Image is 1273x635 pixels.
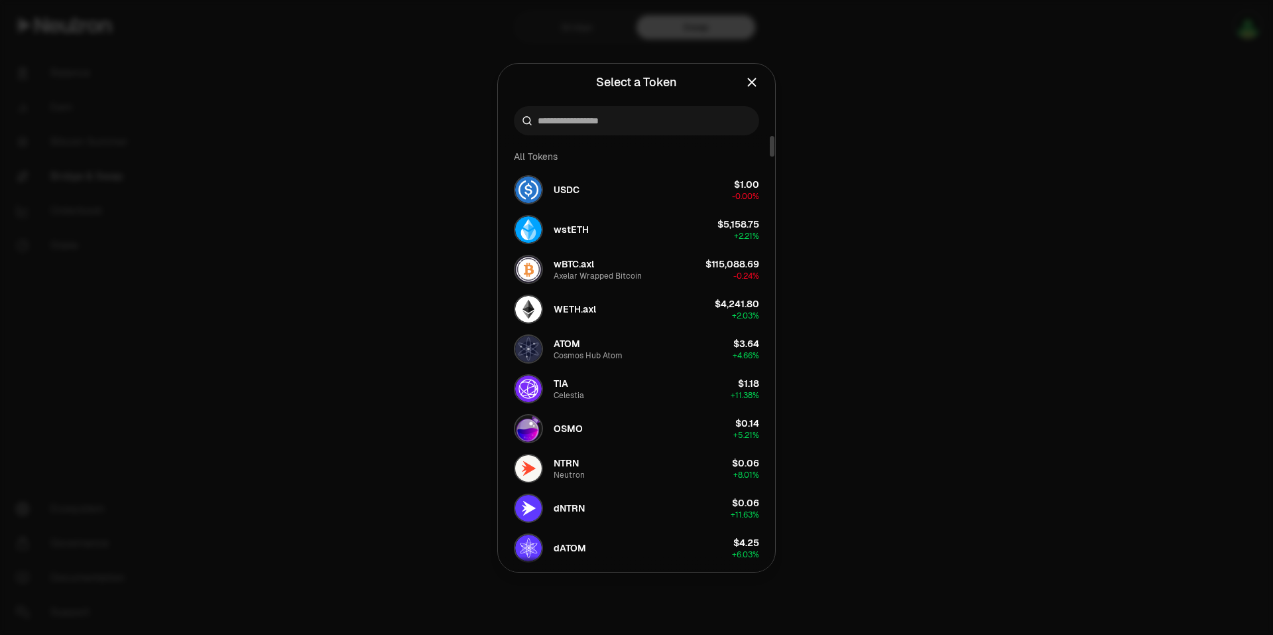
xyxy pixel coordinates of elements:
[554,271,642,281] div: Axelar Wrapped Bitcoin
[506,329,767,369] button: ATOM LogoATOMCosmos Hub Atom$3.64+4.66%
[554,422,583,435] span: OSMO
[732,496,759,510] div: $0.06
[515,176,542,203] img: USDC Logo
[506,488,767,528] button: dNTRN LogodNTRN$0.06+11.63%
[732,549,759,560] span: + 6.03%
[506,449,767,488] button: NTRN LogoNTRNNeutron$0.06+8.01%
[506,249,767,289] button: wBTC.axl LogowBTC.axlAxelar Wrapped Bitcoin$115,088.69-0.24%
[733,337,759,350] div: $3.64
[515,455,542,482] img: NTRN Logo
[554,502,585,515] span: dNTRN
[554,457,579,470] span: NTRN
[515,495,542,522] img: dNTRN Logo
[515,296,542,322] img: WETH.axl Logo
[554,303,596,316] span: WETH.axl
[738,377,759,390] div: $1.18
[554,390,584,401] div: Celestia
[732,191,759,202] span: -0.00%
[506,528,767,568] button: dATOM LogodATOM$4.25+6.03%
[554,377,568,390] span: TIA
[554,223,589,236] span: wstETH
[515,256,542,283] img: wBTC.axl Logo
[515,216,542,243] img: wstETH Logo
[506,369,767,409] button: TIA LogoTIACelestia$1.18+11.38%
[515,415,542,442] img: OSMO Logo
[733,271,759,281] span: -0.24%
[506,409,767,449] button: OSMO LogoOSMO$0.14+5.21%
[715,297,759,311] div: $4,241.80
[554,183,579,196] span: USDC
[596,73,677,92] div: Select a Token
[554,470,585,480] div: Neutron
[733,470,759,480] span: + 8.01%
[734,178,759,191] div: $1.00
[732,457,759,470] div: $0.06
[735,417,759,430] div: $0.14
[515,336,542,362] img: ATOM Logo
[506,289,767,329] button: WETH.axl LogoWETH.axl$4,241.80+2.03%
[705,257,759,271] div: $115,088.69
[554,257,594,271] span: wBTC.axl
[506,210,767,249] button: wstETH LogowstETH$5,158.75+2.21%
[554,350,623,361] div: Cosmos Hub Atom
[731,510,759,520] span: + 11.63%
[733,350,759,361] span: + 4.66%
[734,231,759,242] span: + 2.21%
[515,376,542,402] img: TIA Logo
[717,218,759,231] div: $5,158.75
[745,73,759,92] button: Close
[554,337,580,350] span: ATOM
[732,311,759,321] span: + 2.03%
[731,390,759,401] span: + 11.38%
[733,430,759,441] span: + 5.21%
[515,535,542,561] img: dATOM Logo
[506,143,767,170] div: All Tokens
[733,536,759,549] div: $4.25
[554,541,586,555] span: dATOM
[506,170,767,210] button: USDC LogoUSDC$1.00-0.00%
